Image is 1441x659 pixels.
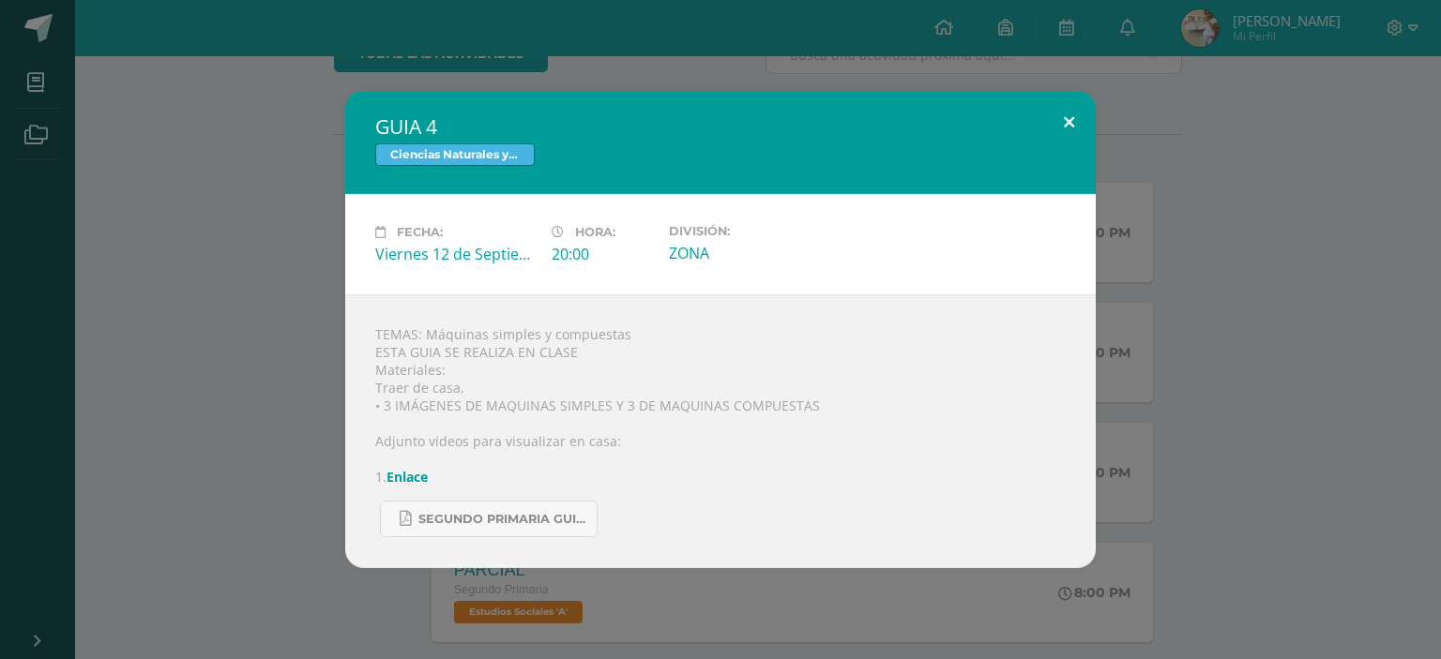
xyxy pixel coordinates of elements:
a: Enlace [387,468,428,486]
button: Close (Esc) [1042,91,1096,155]
h2: GUIA 4 [375,113,1066,140]
span: Fecha: [397,225,443,239]
span: Hora: [575,225,615,239]
span: Ciencias Naturales y Salud [375,143,535,166]
div: 20:00 [552,244,654,264]
label: División: [669,224,830,238]
div: TEMAS: Máquinas simples y compuestas ESTA GUIA SE REALIZA EN CLASE Materiales: Traer de casa, • 3... [345,294,1096,568]
span: SEGUNDO PRIMARIA GUIA CIENCIAS.pdf [418,512,587,527]
div: Viernes 12 de Septiembre [375,244,537,264]
a: SEGUNDO PRIMARIA GUIA CIENCIAS.pdf [380,501,598,537]
div: ZONA [669,243,830,263]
